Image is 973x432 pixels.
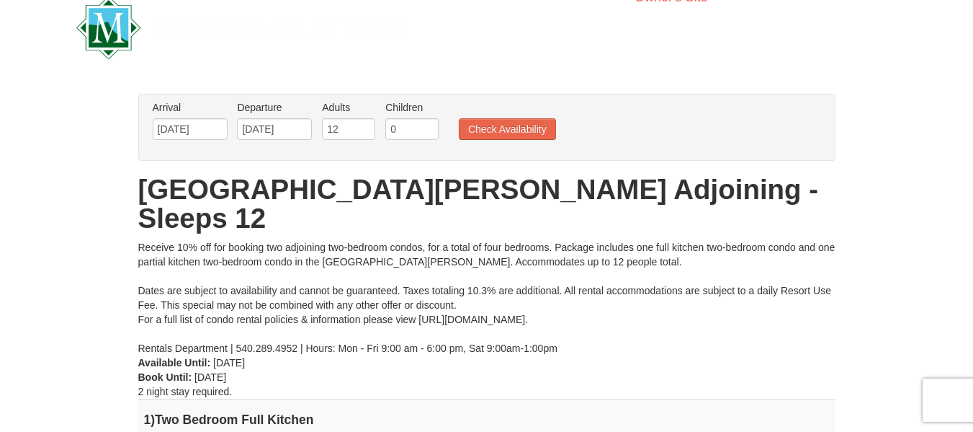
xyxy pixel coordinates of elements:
[237,100,312,115] label: Departure
[385,100,439,115] label: Children
[138,371,192,383] strong: Book Until:
[213,357,245,369] span: [DATE]
[76,9,406,43] a: Massanutten Resort
[459,118,556,140] button: Check Availability
[138,240,835,356] div: Receive 10% off for booking two adjoining two-bedroom condos, for a total of four bedrooms. Packa...
[194,371,226,383] span: [DATE]
[153,100,228,115] label: Arrival
[138,175,835,233] h1: [GEOGRAPHIC_DATA][PERSON_NAME] Adjoining - Sleeps 12
[138,357,211,369] strong: Available Until:
[138,386,233,397] span: 2 night stay required.
[144,413,830,427] h4: 1 Two Bedroom Full Kitchen
[322,100,375,115] label: Adults
[151,413,155,427] span: )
